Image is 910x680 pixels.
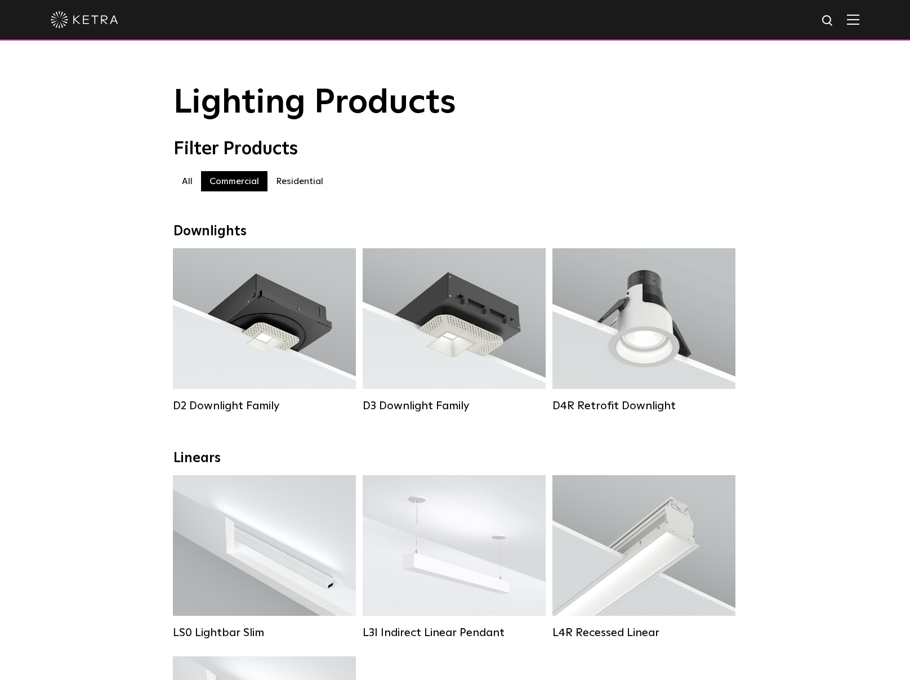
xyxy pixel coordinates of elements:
div: Filter Products [173,138,737,160]
a: L3I Indirect Linear Pendant Lumen Output:400 / 600 / 800 / 1000Housing Colors:White / BlackContro... [363,475,546,639]
div: LS0 Lightbar Slim [173,626,356,639]
div: L4R Recessed Linear [552,626,735,639]
div: D4R Retrofit Downlight [552,399,735,413]
label: Commercial [201,171,267,191]
div: D2 Downlight Family [173,399,356,413]
a: LS0 Lightbar Slim Lumen Output:200 / 350Colors:White / BlackControl:X96 Controller [173,475,356,639]
img: search icon [821,14,835,28]
label: Residential [267,171,332,191]
a: L4R Recessed Linear Lumen Output:400 / 600 / 800 / 1000Colors:White / BlackControl:Lutron Clear C... [552,475,735,639]
div: D3 Downlight Family [363,399,546,413]
span: Lighting Products [173,86,456,120]
div: L3I Indirect Linear Pendant [363,626,546,639]
a: D4R Retrofit Downlight Lumen Output:800Colors:White / BlackBeam Angles:15° / 25° / 40° / 60°Watta... [552,248,735,413]
img: ketra-logo-2019-white [51,11,118,28]
label: All [173,171,201,191]
a: D2 Downlight Family Lumen Output:1200Colors:White / Black / Gloss Black / Silver / Bronze / Silve... [173,248,356,413]
a: D3 Downlight Family Lumen Output:700 / 900 / 1100Colors:White / Black / Silver / Bronze / Paintab... [363,248,546,413]
div: Linears [173,450,737,467]
div: Downlights [173,223,737,240]
img: Hamburger%20Nav.svg [847,14,859,25]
